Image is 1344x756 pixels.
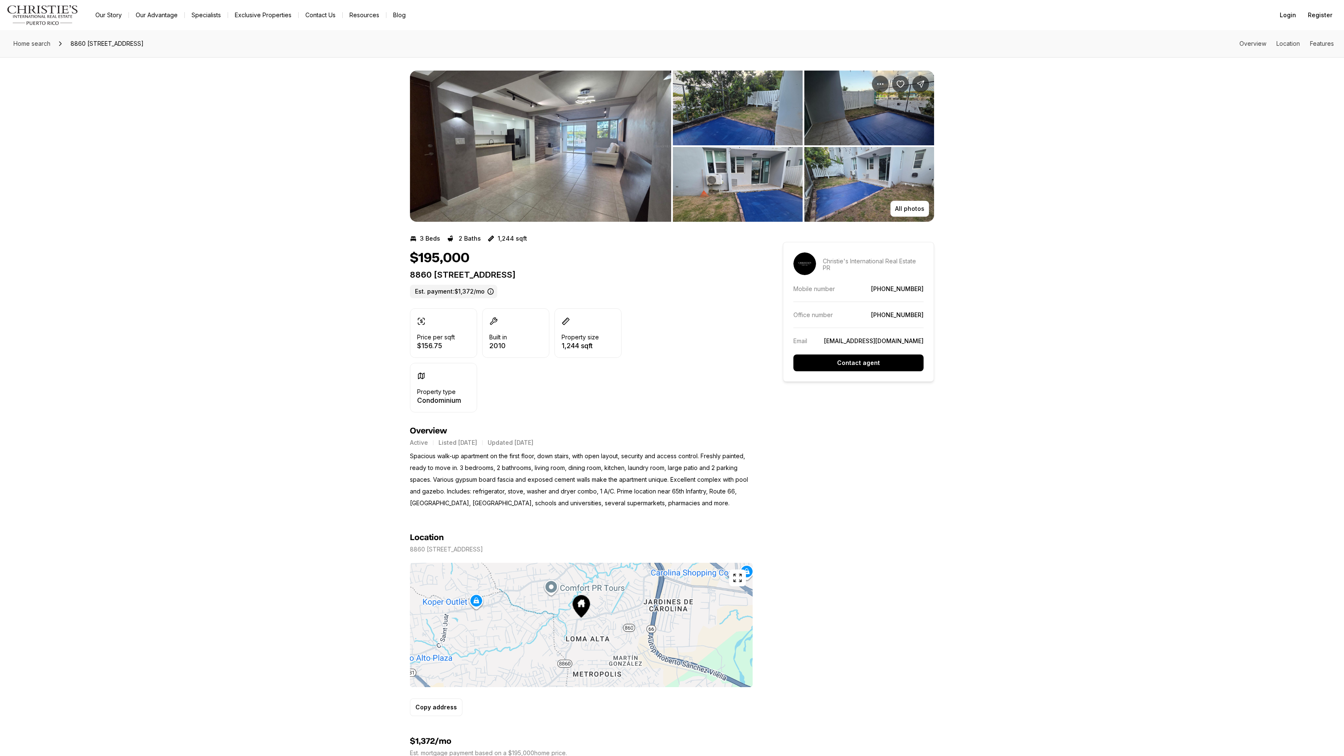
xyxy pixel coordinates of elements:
[895,205,924,212] p: All photos
[185,9,228,21] a: Specialists
[410,71,671,222] button: View image gallery
[438,439,477,446] p: Listed [DATE]
[410,71,934,222] div: Listing Photos
[417,388,456,395] p: Property type
[228,9,298,21] a: Exclusive Properties
[410,439,428,446] p: Active
[793,337,807,344] p: Email
[871,285,924,292] a: [PHONE_NUMBER]
[10,37,54,50] a: Home search
[562,342,599,349] p: 1,244 sqft
[129,9,184,21] a: Our Advantage
[892,76,909,92] button: Save Property: 8860 PASEO DEL REY #H-102
[912,76,929,92] button: Share Property: 8860 PASEO DEL REY #H-102
[489,342,507,349] p: 2010
[410,736,753,746] h4: $1,372/mo
[417,342,455,349] p: $156.75
[410,250,470,266] h1: $195,000
[1239,40,1266,47] a: Skip to: Overview
[7,5,79,25] img: logo
[1303,7,1337,24] button: Register
[489,334,507,341] p: Built in
[343,9,386,21] a: Resources
[410,533,444,543] h4: Location
[804,71,934,145] button: View image gallery
[673,71,803,145] button: View image gallery
[417,397,461,404] p: Condominium
[890,201,929,217] button: All photos
[1308,12,1332,18] span: Register
[824,337,924,344] a: [EMAIL_ADDRESS][DOMAIN_NAME]
[299,9,342,21] button: Contact Us
[410,71,671,222] li: 1 of 13
[793,311,833,318] p: Office number
[410,546,483,553] p: 8860 [STREET_ADDRESS]
[793,354,924,371] button: Contact agent
[415,704,457,711] p: Copy address
[67,37,147,50] span: 8860 [STREET_ADDRESS]
[871,311,924,318] a: [PHONE_NUMBER]
[673,71,934,222] li: 2 of 13
[410,450,753,509] p: Spacious walk-up apartment on the first floor, down stairs, with open layout, security and access...
[386,9,412,21] a: Blog
[823,258,924,271] p: Christie's International Real Estate PR
[410,285,497,298] label: Est. payment: $1,372/mo
[410,426,753,436] h4: Overview
[1310,40,1334,47] a: Skip to: Features
[498,235,527,242] p: 1,244 sqft
[1275,7,1301,24] button: Login
[417,334,455,341] p: Price per sqft
[488,439,533,446] p: Updated [DATE]
[804,147,934,222] button: View image gallery
[1239,40,1334,47] nav: Page section menu
[673,147,803,222] button: View image gallery
[793,285,835,292] p: Mobile number
[1276,40,1300,47] a: Skip to: Location
[1280,12,1296,18] span: Login
[89,9,129,21] a: Our Story
[410,698,462,716] button: Copy address
[459,235,481,242] p: 2 Baths
[837,360,880,366] p: Contact agent
[410,563,753,687] img: Map of 8860 PASEO DEL REY #H-102, CAROLINA PR, 00987
[410,270,753,280] p: 8860 [STREET_ADDRESS]
[872,76,889,92] button: Property options
[420,235,440,242] p: 3 Beds
[562,334,599,341] p: Property size
[13,40,50,47] span: Home search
